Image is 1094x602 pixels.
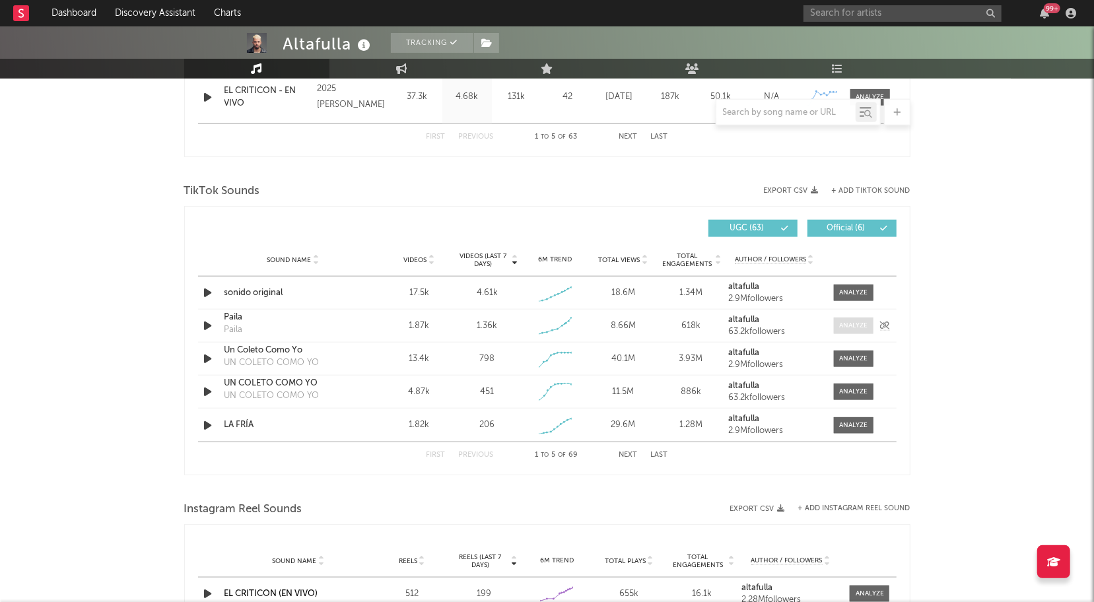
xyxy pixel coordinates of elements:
div: 50.1k [699,90,743,104]
div: 199 [452,587,518,601]
span: Total Engagements [660,252,714,268]
div: [DATE] [598,90,642,104]
strong: altafulla [728,316,759,324]
a: EL CRITICON - EN VIVO [224,84,311,110]
span: Total Engagements [669,553,727,569]
div: 6M Trend [524,556,590,566]
a: altafulla [728,382,820,391]
div: 618k [660,319,722,333]
div: 11.5M [592,385,654,399]
span: of [559,134,566,140]
input: Search for artists [803,5,1002,22]
button: Next [619,451,638,459]
button: Export CSV [764,187,819,195]
div: 4.87k [389,385,450,399]
button: Tracking [391,33,473,53]
div: 1.34M [660,286,722,300]
div: Altafulla [283,33,374,55]
button: Export CSV [730,505,785,513]
div: 798 [479,352,495,366]
div: 512 [379,587,445,601]
div: 886k [660,385,722,399]
span: UGC ( 63 ) [717,224,778,232]
span: Videos (last 7 days) [456,252,510,268]
button: Official(6) [807,220,897,237]
div: 40.1M [592,352,654,366]
div: UN COLETO COMO YO [224,389,320,403]
a: altafulla [728,316,820,325]
div: 18.6M [592,286,654,300]
strong: altafulla [728,349,759,357]
span: Author / Followers [751,556,823,565]
div: 29.6M [592,418,654,432]
a: UN COLETO COMO YO [224,377,362,390]
div: Paila [224,323,243,337]
div: 37.3k [396,90,439,104]
div: 8.66M [592,319,654,333]
button: Last [651,451,668,459]
div: 42 [545,90,591,104]
button: UGC(63) [708,220,798,237]
div: 451 [480,385,494,399]
a: EL CRITICON (EN VIVO) [224,589,318,598]
div: N/A [750,90,794,104]
button: Previous [459,451,494,459]
strong: altafulla [728,283,759,291]
span: Instagram Reel Sounds [184,502,302,518]
div: 1 5 69 [520,448,593,463]
span: Videos [404,256,427,264]
div: 17.5k [389,286,450,300]
div: 1.87k [389,319,450,333]
span: Official ( 6 ) [816,224,877,232]
div: 1.28M [660,418,722,432]
a: altafulla [741,584,840,593]
a: Paila [224,311,362,324]
div: 63.2k followers [728,327,820,337]
button: 99+ [1040,8,1049,18]
span: of [558,452,566,458]
span: Sound Name [267,256,312,264]
button: Previous [459,133,494,141]
div: 2.9M followers [728,294,820,304]
div: 206 [479,418,495,432]
div: 187k [648,90,693,104]
a: altafulla [728,349,820,358]
span: Total Views [598,256,640,264]
a: altafulla [728,283,820,292]
button: First [427,451,446,459]
a: LA FRÍA [224,418,362,432]
strong: altafulla [728,415,759,423]
div: 1.82k [389,418,450,432]
a: sonido original [224,286,362,300]
div: 2.9M followers [728,360,820,370]
span: Reels (last 7 days) [452,553,510,569]
div: Un Coleto Como Yo [224,344,362,357]
span: Author / Followers [735,255,806,264]
span: TikTok Sounds [184,184,260,199]
button: Last [651,133,668,141]
div: 99 + [1044,3,1060,13]
div: 4.61k [477,286,498,300]
button: First [427,133,446,141]
div: 1.36k [477,319,497,333]
input: Search by song name or URL [716,108,856,118]
div: 2.9M followers [728,426,820,436]
div: 16.1k [669,587,735,601]
span: Total Plays [605,557,646,565]
div: 131k [495,90,538,104]
div: + Add Instagram Reel Sound [785,505,910,512]
div: 6M Trend [524,255,586,265]
button: Next [619,133,638,141]
div: 1 5 63 [520,129,593,145]
div: 13.4k [389,352,450,366]
div: 3.93M [660,352,722,366]
span: to [541,452,549,458]
button: + Add TikTok Sound [832,187,910,195]
strong: altafulla [741,584,772,592]
div: UN COLETO COMO YO [224,356,320,370]
strong: altafulla [728,382,759,390]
